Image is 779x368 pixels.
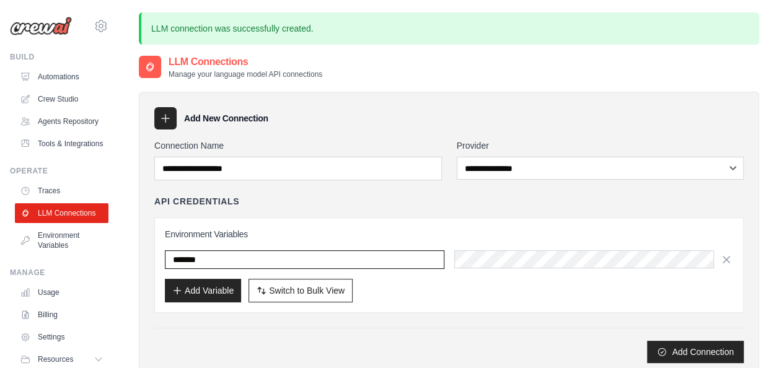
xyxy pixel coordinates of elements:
[10,52,108,62] div: Build
[10,17,72,35] img: Logo
[647,341,744,363] button: Add Connection
[269,284,345,297] span: Switch to Bulk View
[15,181,108,201] a: Traces
[169,69,322,79] p: Manage your language model API connections
[15,283,108,302] a: Usage
[15,305,108,325] a: Billing
[38,354,73,364] span: Resources
[10,268,108,278] div: Manage
[184,112,268,125] h3: Add New Connection
[15,327,108,347] a: Settings
[15,67,108,87] a: Automations
[15,226,108,255] a: Environment Variables
[169,55,322,69] h2: LLM Connections
[15,203,108,223] a: LLM Connections
[139,12,759,45] p: LLM connection was successfully created.
[165,279,241,302] button: Add Variable
[457,139,744,152] label: Provider
[249,279,353,302] button: Switch to Bulk View
[15,112,108,131] a: Agents Repository
[10,166,108,176] div: Operate
[165,228,733,240] h3: Environment Variables
[154,139,442,152] label: Connection Name
[154,195,239,208] h4: API Credentials
[15,89,108,109] a: Crew Studio
[15,134,108,154] a: Tools & Integrations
